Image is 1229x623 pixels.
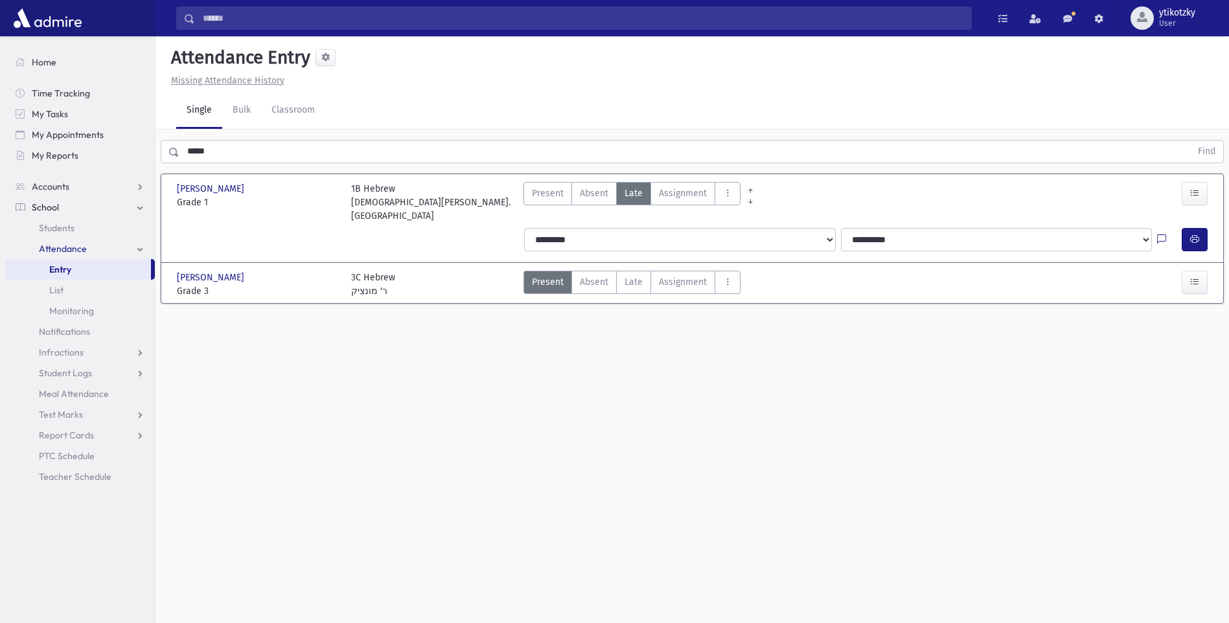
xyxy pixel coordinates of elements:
[5,83,155,104] a: Time Tracking
[39,326,90,337] span: Notifications
[351,182,512,223] div: 1B Hebrew [DEMOGRAPHIC_DATA][PERSON_NAME]. [GEOGRAPHIC_DATA]
[580,187,608,200] span: Absent
[523,182,741,223] div: AttTypes
[5,52,155,73] a: Home
[39,450,95,462] span: PTC Schedule
[222,93,261,129] a: Bulk
[5,300,155,321] a: Monitoring
[39,429,94,441] span: Report Cards
[39,346,84,358] span: Infractions
[195,6,971,30] input: Search
[32,201,59,213] span: School
[39,388,109,400] span: Meal Attendance
[32,56,56,68] span: Home
[5,104,155,124] a: My Tasks
[5,238,155,259] a: Attendance
[261,93,325,129] a: Classroom
[1159,18,1195,28] span: User
[49,264,71,275] span: Entry
[5,145,155,166] a: My Reports
[5,259,151,280] a: Entry
[659,275,707,289] span: Assignment
[39,367,92,379] span: Student Logs
[5,404,155,425] a: Test Marks
[523,271,741,298] div: AttTypes
[177,271,247,284] span: [PERSON_NAME]
[32,181,69,192] span: Accounts
[5,383,155,404] a: Meal Attendance
[39,471,111,482] span: Teacher Schedule
[32,150,78,161] span: My Reports
[39,409,83,420] span: Test Marks
[5,466,155,487] a: Teacher Schedule
[49,305,94,317] span: Monitoring
[177,182,247,196] span: [PERSON_NAME]
[5,280,155,300] a: List
[625,275,643,289] span: Late
[659,187,707,200] span: Assignment
[32,87,90,99] span: Time Tracking
[32,108,68,120] span: My Tasks
[5,197,155,218] a: School
[1159,8,1195,18] span: ytikotzky
[1190,141,1223,163] button: Find
[166,47,310,69] h5: Attendance Entry
[10,5,85,31] img: AdmirePro
[49,284,63,296] span: List
[5,176,155,197] a: Accounts
[39,243,87,255] span: Attendance
[39,222,75,234] span: Students
[580,275,608,289] span: Absent
[5,363,155,383] a: Student Logs
[176,93,222,129] a: Single
[532,187,564,200] span: Present
[32,129,104,141] span: My Appointments
[5,321,155,342] a: Notifications
[5,218,155,238] a: Students
[5,446,155,466] a: PTC Schedule
[351,271,395,298] div: 3C Hebrew ר' מונציק
[5,124,155,145] a: My Appointments
[177,196,338,209] span: Grade 1
[625,187,643,200] span: Late
[171,75,284,86] u: Missing Attendance History
[5,425,155,446] a: Report Cards
[166,75,284,86] a: Missing Attendance History
[532,275,564,289] span: Present
[5,342,155,363] a: Infractions
[177,284,338,298] span: Grade 3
